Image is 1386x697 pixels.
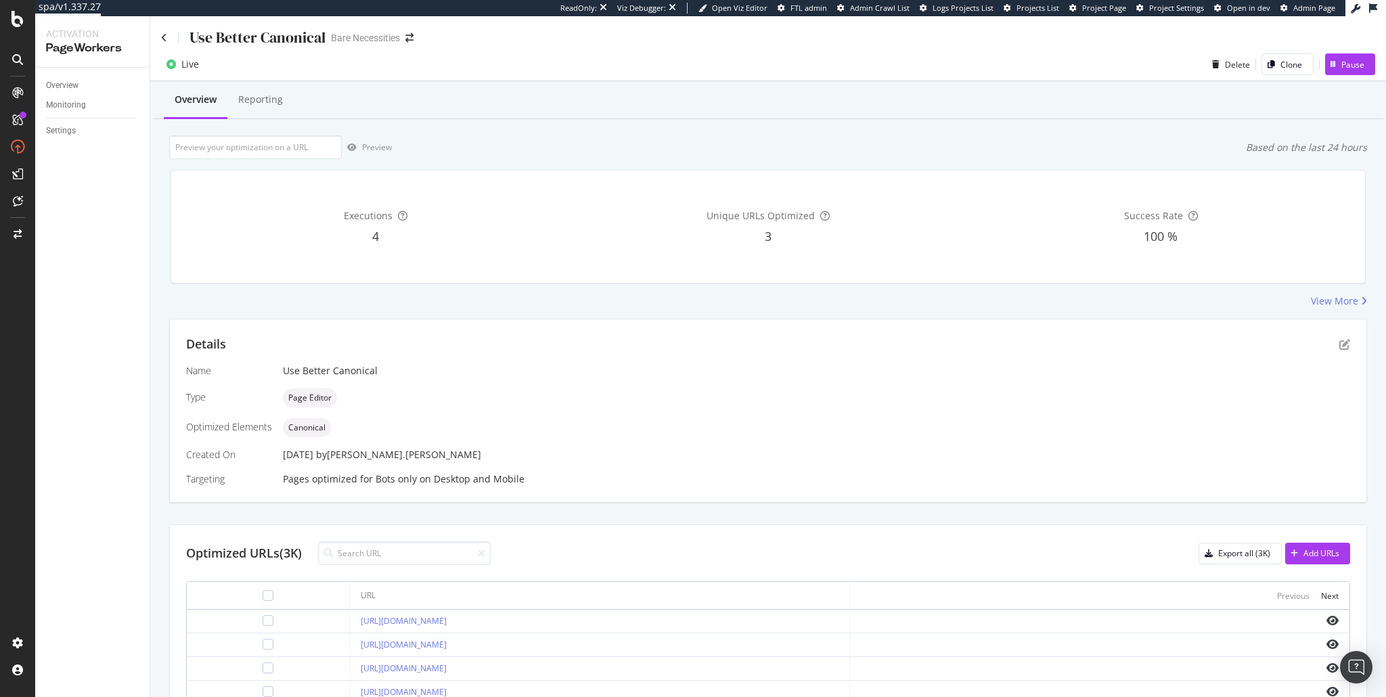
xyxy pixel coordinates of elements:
div: Pause [1341,59,1364,70]
div: Type [186,390,272,404]
div: neutral label [283,388,337,407]
a: Admin Crawl List [837,3,910,14]
div: Live [181,58,199,71]
div: Created On [186,448,272,462]
span: Success Rate [1124,209,1183,222]
div: Bare Necessities [331,31,400,45]
span: Executions [344,209,393,222]
span: FTL admin [790,3,827,13]
div: Based on the last 24 hours [1246,141,1367,154]
button: Previous [1277,587,1310,604]
div: arrow-right-arrow-left [405,33,413,43]
a: FTL admin [778,3,827,14]
a: Overview [46,78,140,93]
i: eye [1326,639,1339,650]
div: neutral label [283,418,331,437]
a: Projects List [1004,3,1059,14]
div: PageWorkers [46,41,139,56]
button: Pause [1325,53,1375,75]
div: [DATE] [283,448,1350,462]
div: Open Intercom Messenger [1340,651,1372,683]
button: Export all (3K) [1199,543,1282,564]
a: [URL][DOMAIN_NAME] [361,639,447,650]
div: Optimized Elements [186,420,272,434]
div: Name [186,364,272,378]
a: Click to go back [161,33,167,43]
div: URL [361,589,376,602]
span: Open in dev [1227,3,1270,13]
span: Projects List [1016,3,1059,13]
div: ReadOnly: [560,3,597,14]
a: Monitoring [46,98,140,112]
span: Admin Page [1293,3,1335,13]
button: Clone [1261,53,1314,75]
button: Add URLs [1285,543,1350,564]
div: Overview [46,78,79,93]
i: eye [1326,662,1339,673]
div: Previous [1277,590,1310,602]
div: Optimized URLs (3K) [186,545,302,562]
a: Project Page [1069,3,1126,14]
div: Clone [1280,59,1302,70]
span: Canonical [288,424,326,432]
a: [URL][DOMAIN_NAME] [361,615,447,627]
div: Targeting [186,472,272,486]
i: eye [1326,615,1339,626]
span: Admin Crawl List [850,3,910,13]
button: Preview [342,137,392,158]
div: Next [1321,590,1339,602]
a: View More [1311,294,1367,308]
a: Project Settings [1136,3,1204,14]
span: Unique URLs Optimized [707,209,815,222]
span: 3 [765,228,772,244]
input: Preview your optimization on a URL [169,135,342,159]
i: eye [1326,686,1339,697]
div: Viz Debugger: [617,3,666,14]
div: pen-to-square [1339,339,1350,350]
div: Bots only [376,472,417,486]
button: Delete [1207,53,1250,75]
div: Settings [46,124,76,138]
div: Add URLs [1303,547,1339,559]
div: Use Better Canonical [189,27,326,48]
span: Page Editor [288,394,332,402]
div: Overview [175,93,217,106]
a: [URL][DOMAIN_NAME] [361,662,447,674]
a: Open in dev [1214,3,1270,14]
span: Project Settings [1149,3,1204,13]
span: Project Page [1082,3,1126,13]
span: 4 [372,228,379,244]
div: Use Better Canonical [283,364,1350,378]
span: Open Viz Editor [712,3,767,13]
div: Desktop and Mobile [434,472,524,486]
div: Delete [1225,59,1250,70]
div: Details [186,336,226,353]
div: Pages optimized for on [283,472,1350,486]
a: Admin Page [1280,3,1335,14]
div: Reporting [238,93,283,106]
a: Logs Projects List [920,3,993,14]
span: 100 % [1144,228,1178,244]
span: Logs Projects List [933,3,993,13]
div: Export all (3K) [1218,547,1270,559]
input: Search URL [318,541,491,565]
div: Monitoring [46,98,86,112]
a: Settings [46,124,140,138]
a: Open Viz Editor [698,3,767,14]
div: Preview [362,141,392,153]
button: Next [1321,587,1339,604]
div: View More [1311,294,1358,308]
div: by [PERSON_NAME].[PERSON_NAME] [316,448,481,462]
div: Activation [46,27,139,41]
